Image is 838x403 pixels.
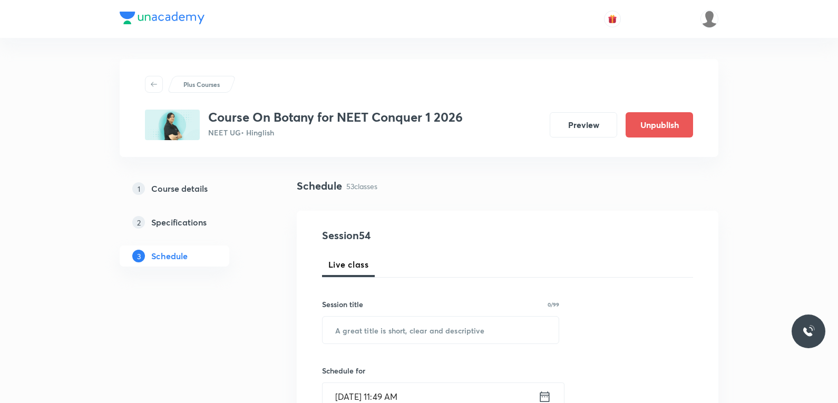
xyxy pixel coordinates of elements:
[120,12,204,27] a: Company Logo
[151,216,207,229] h5: Specifications
[608,14,617,24] img: avatar
[322,299,363,310] h6: Session title
[151,250,188,262] h5: Schedule
[132,182,145,195] p: 1
[550,112,617,137] button: Preview
[120,212,263,233] a: 2Specifications
[346,181,377,192] p: 53 classes
[132,216,145,229] p: 2
[548,302,559,307] p: 0/99
[322,365,559,376] h6: Schedule for
[322,228,514,243] h4: Session 54
[604,11,621,27] button: avatar
[183,80,220,89] p: Plus Courses
[208,127,463,138] p: NEET UG • Hinglish
[802,325,815,338] img: ttu
[120,178,263,199] a: 1Course details
[132,250,145,262] p: 3
[328,258,368,271] span: Live class
[145,110,200,140] img: 6C3C6387-3285-484D-8CA7-76057E774DCD_plus.png
[208,110,463,125] h3: Course On Botany for NEET Conquer 1 2026
[151,182,208,195] h5: Course details
[120,12,204,24] img: Company Logo
[626,112,693,137] button: Unpublish
[297,178,342,194] h4: Schedule
[700,10,718,28] img: Arvind Bhargav
[323,317,559,343] input: A great title is short, clear and descriptive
